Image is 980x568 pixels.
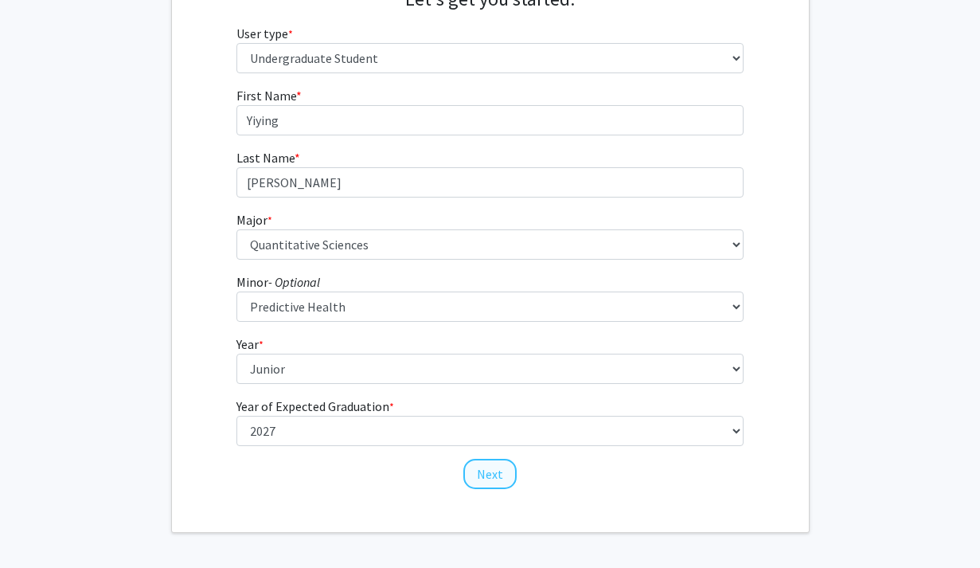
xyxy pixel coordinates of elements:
iframe: Chat [12,496,68,556]
label: Minor [236,272,320,292]
label: User type [236,24,293,43]
span: First Name [236,88,296,104]
label: Major [236,210,272,229]
button: Next [463,459,517,489]
label: Year of Expected Graduation [236,397,394,416]
i: - Optional [268,274,320,290]
span: Last Name [236,150,295,166]
label: Year [236,335,264,354]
